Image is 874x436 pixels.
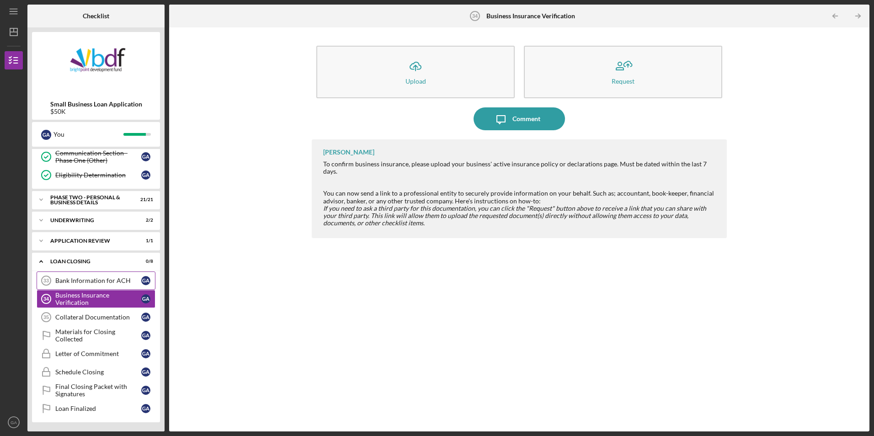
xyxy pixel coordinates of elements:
a: Communication Section - Phase One (Other)GA [37,148,155,166]
div: G A [141,349,150,358]
a: Loan FinalizedGA [37,399,155,418]
div: Final Closing Packet with Signatures [55,383,141,398]
b: Business Insurance Verification [486,12,575,20]
div: Upload [405,78,426,85]
b: Checklist [83,12,109,20]
tspan: 34 [43,296,49,302]
div: G A [141,386,150,395]
div: G A [141,294,150,303]
em: If you need to ask a third party for this documentation, you can click the "Request" button above... [323,204,706,227]
div: 2 / 2 [137,218,153,223]
a: Final Closing Packet with SignaturesGA [37,381,155,399]
div: 21 / 21 [137,197,153,202]
div: PHASE TWO - PERSONAL & BUSINESS DETAILS [50,195,130,205]
div: 0 / 8 [137,259,153,264]
div: Business Insurance Verification [55,292,141,306]
text: GA [11,420,17,425]
div: Request [612,78,634,85]
a: Schedule ClosingGA [37,363,155,381]
tspan: 35 [43,314,49,320]
button: Request [524,46,722,98]
div: G A [141,367,150,377]
div: Loan Closing [50,259,130,264]
div: G A [141,331,150,340]
div: G A [141,170,150,180]
a: 34Business Insurance VerificationGA [37,290,155,308]
tspan: 34 [472,13,478,19]
div: Bank Information for ACH [55,277,141,284]
a: 33Bank Information for ACHGA [37,271,155,290]
div: [PERSON_NAME] [323,149,374,156]
button: Comment [474,107,565,130]
div: G A [141,404,150,413]
div: Loan Finalized [55,405,141,412]
div: Comment [512,107,540,130]
div: Communication Section - Phase One (Other) [55,149,141,164]
div: ​ [323,205,717,227]
button: GA [5,413,23,431]
div: Letter of Commitment [55,350,141,357]
div: Collateral Documentation [55,314,141,321]
div: Schedule Closing [55,368,141,376]
div: You can now send a link to a professional entity to securely provide information on your behalf. ... [323,190,717,204]
div: You [53,127,123,142]
tspan: 33 [43,278,49,283]
div: G A [141,313,150,322]
div: Application Review [50,238,130,244]
div: Eligibility Determination [55,171,141,179]
a: 35Collateral DocumentationGA [37,308,155,326]
a: Materials for Closing CollectedGA [37,326,155,345]
button: Upload [316,46,515,98]
div: Underwriting [50,218,130,223]
div: $50K [50,108,142,115]
img: Product logo [32,37,160,91]
div: To confirm business insurance, please upload your business' active insurance policy or declaratio... [323,160,717,175]
div: G A [41,130,51,140]
div: 1 / 1 [137,238,153,244]
div: G A [141,276,150,285]
div: G A [141,152,150,161]
a: Eligibility DeterminationGA [37,166,155,184]
a: Letter of CommitmentGA [37,345,155,363]
b: Small Business Loan Application [50,101,142,108]
div: Materials for Closing Collected [55,328,141,343]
